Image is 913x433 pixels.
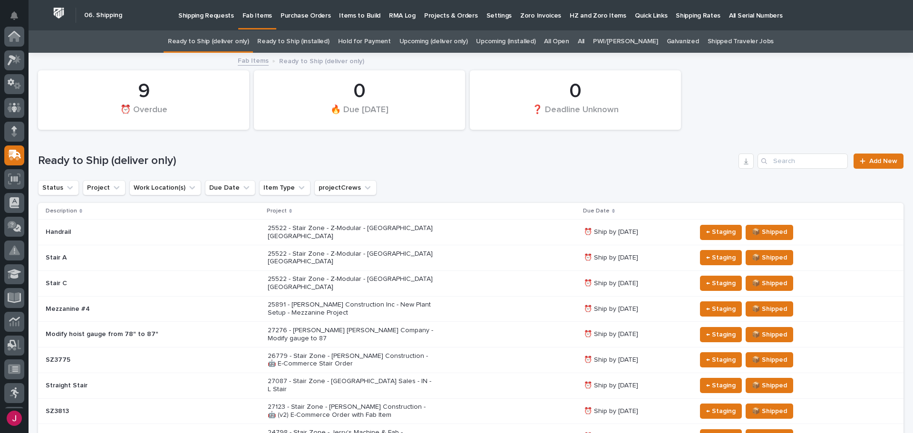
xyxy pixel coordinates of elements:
[268,403,434,419] p: 27123 - Stair Zone - [PERSON_NAME] Construction - 🤖 (v2) E-Commerce Order with Fab Item
[38,398,903,424] tr: SZ381327123 - Stair Zone - [PERSON_NAME] Construction - 🤖 (v2) E-Commerce Order with Fab Item⏰ Sh...
[584,279,689,288] p: ⏰ Ship by [DATE]
[129,180,201,195] button: Work Location(s)
[268,301,434,317] p: 25891 - [PERSON_NAME] Construction Inc - New Plant Setup - Mezzanine Project
[700,225,742,240] button: ← Staging
[584,407,689,415] p: ⏰ Ship by [DATE]
[46,206,77,216] p: Description
[584,254,689,262] p: ⏰ Ship by [DATE]
[758,154,848,169] input: Search
[84,11,122,19] h2: 06. Shipping
[746,301,793,317] button: 📦 Shipped
[854,154,903,169] a: Add New
[4,6,24,26] button: Notifications
[706,226,736,238] span: ← Staging
[476,30,535,53] a: Upcoming (installed)
[270,104,449,124] div: 🔥 Due [DATE]
[270,79,449,103] div: 0
[667,30,699,53] a: Galvanized
[706,354,736,366] span: ← Staging
[279,55,364,66] p: Ready to Ship (deliver only)
[752,354,787,366] span: 📦 Shipped
[486,79,665,103] div: 0
[700,378,742,393] button: ← Staging
[700,352,742,367] button: ← Staging
[544,30,569,53] a: All Open
[46,330,212,338] p: Modify hoist gauge from 78" to 87"
[746,250,793,265] button: 📦 Shipped
[259,180,311,195] button: Item Type
[700,327,742,342] button: ← Staging
[583,206,610,216] p: Due Date
[752,252,787,263] span: 📦 Shipped
[584,330,689,338] p: ⏰ Ship by [DATE]
[4,408,24,428] button: users-avatar
[268,224,434,241] p: 25522 - Stair Zone - Z-Modular - [GEOGRAPHIC_DATA] [GEOGRAPHIC_DATA]
[700,301,742,317] button: ← Staging
[268,377,434,394] p: 27087 - Stair Zone - [GEOGRAPHIC_DATA] Sales - IN - L Stair
[752,405,787,417] span: 📦 Shipped
[584,305,689,313] p: ⏰ Ship by [DATE]
[700,404,742,419] button: ← Staging
[746,352,793,367] button: 📦 Shipped
[267,206,287,216] p: Project
[706,278,736,289] span: ← Staging
[46,279,212,288] p: Stair C
[593,30,658,53] a: PWI/[PERSON_NAME]
[38,347,903,373] tr: SZ377526779 - Stair Zone - [PERSON_NAME] Construction - 🤖 E-Commerce Stair Order⏰ Ship by [DATE]←...
[54,79,233,103] div: 9
[706,405,736,417] span: ← Staging
[399,30,468,53] a: Upcoming (deliver only)
[706,380,736,391] span: ← Staging
[700,250,742,265] button: ← Staging
[46,407,212,415] p: SZ3813
[752,226,787,238] span: 📦 Shipped
[314,180,377,195] button: projectCrews
[38,245,903,270] tr: Stair A25522 - Stair Zone - Z-Modular - [GEOGRAPHIC_DATA] [GEOGRAPHIC_DATA]⏰ Ship by [DATE]← Stag...
[746,404,793,419] button: 📦 Shipped
[38,296,903,322] tr: Mezzanine #425891 - [PERSON_NAME] Construction Inc - New Plant Setup - Mezzanine Project⏰ Ship by...
[38,154,735,168] h1: Ready to Ship (deliver only)
[746,327,793,342] button: 📦 Shipped
[708,30,774,53] a: Shipped Traveler Jobs
[238,55,269,66] a: Fab Items
[752,278,787,289] span: 📦 Shipped
[486,104,665,124] div: ❓ Deadline Unknown
[46,305,212,313] p: Mezzanine #4
[338,30,391,53] a: Hold for Payment
[205,180,255,195] button: Due Date
[12,11,24,27] div: Notifications
[46,382,212,390] p: Straight Stair
[700,276,742,291] button: ← Staging
[38,322,903,347] tr: Modify hoist gauge from 78" to 87"27276 - [PERSON_NAME] [PERSON_NAME] Company - Modify gauge to 8...
[706,329,736,340] span: ← Staging
[746,225,793,240] button: 📦 Shipped
[268,275,434,291] p: 25522 - Stair Zone - Z-Modular - [GEOGRAPHIC_DATA] [GEOGRAPHIC_DATA]
[752,380,787,391] span: 📦 Shipped
[268,327,434,343] p: 27276 - [PERSON_NAME] [PERSON_NAME] Company - Modify gauge to 87
[46,356,212,364] p: SZ3775
[752,329,787,340] span: 📦 Shipped
[38,270,903,296] tr: Stair C25522 - Stair Zone - Z-Modular - [GEOGRAPHIC_DATA] [GEOGRAPHIC_DATA]⏰ Ship by [DATE]← Stag...
[268,250,434,266] p: 25522 - Stair Zone - Z-Modular - [GEOGRAPHIC_DATA] [GEOGRAPHIC_DATA]
[584,228,689,236] p: ⏰ Ship by [DATE]
[584,382,689,390] p: ⏰ Ship by [DATE]
[752,303,787,315] span: 📦 Shipped
[746,378,793,393] button: 📦 Shipped
[50,4,68,22] img: Workspace Logo
[869,158,897,164] span: Add New
[38,180,79,195] button: Status
[46,228,212,236] p: Handrail
[54,104,233,124] div: ⏰ Overdue
[83,180,126,195] button: Project
[706,252,736,263] span: ← Staging
[46,254,212,262] p: Stair A
[578,30,584,53] a: All
[257,30,329,53] a: Ready to Ship (installed)
[584,356,689,364] p: ⏰ Ship by [DATE]
[746,276,793,291] button: 📦 Shipped
[268,352,434,368] p: 26779 - Stair Zone - [PERSON_NAME] Construction - 🤖 E-Commerce Stair Order
[38,220,903,245] tr: Handrail25522 - Stair Zone - Z-Modular - [GEOGRAPHIC_DATA] [GEOGRAPHIC_DATA]⏰ Ship by [DATE]← Sta...
[38,373,903,398] tr: Straight Stair27087 - Stair Zone - [GEOGRAPHIC_DATA] Sales - IN - L Stair⏰ Ship by [DATE]← Stagin...
[168,30,249,53] a: Ready to Ship (deliver only)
